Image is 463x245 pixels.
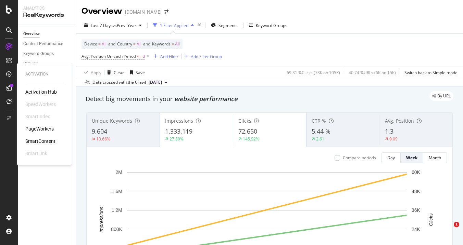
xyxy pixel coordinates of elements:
div: Overview [23,30,40,38]
div: Day [387,155,395,161]
text: 60K [412,169,421,175]
div: legacy label [429,91,453,101]
span: 1,333,119 [165,127,192,135]
span: and [143,41,150,47]
div: arrow-right-arrow-left [164,10,168,14]
div: SmartIndex [25,113,50,120]
span: Country [117,41,132,47]
div: Add Filter [160,54,178,59]
div: 1 Filter Applied [160,23,188,28]
div: 40.74 % URLs ( 6K on 15K ) [349,70,396,76]
span: = [133,41,136,47]
button: Clear [104,67,124,78]
span: = [98,41,101,47]
span: and [108,41,115,47]
div: Switch back to Simple mode [404,70,458,76]
div: 69.31 % Clicks ( 73K on 105K ) [287,70,340,76]
span: All [175,39,180,49]
div: Analytics [23,5,70,11]
span: vs Prev. Year [113,23,136,28]
div: Ranking [23,60,38,67]
a: PageWorkers [25,125,54,132]
div: Activation [25,71,64,77]
span: Segments [218,23,238,28]
div: Apply [91,70,101,76]
text: 1.6M [112,189,122,194]
button: Save [127,67,145,78]
div: times [197,22,202,29]
text: 1.2M [112,207,122,213]
a: Keyword Groups [23,50,71,57]
div: Week [406,155,417,161]
a: Overview [23,30,71,38]
div: Compare periods [343,155,376,161]
button: Segments [208,20,240,31]
div: [DOMAIN_NAME] [125,9,162,15]
text: 36K [412,207,421,213]
span: 3 [143,52,145,61]
div: 145.92% [243,136,259,142]
div: 2.61 [316,136,324,142]
a: Content Performance [23,40,71,47]
span: Device [84,41,97,47]
button: 1 Filter Applied [150,20,197,31]
button: Keyword Groups [246,20,290,31]
button: Apply [82,67,101,78]
span: All [102,39,107,49]
div: Content Performance [23,40,63,47]
a: SmartContent [25,138,55,145]
span: 2025 Sep. 8th [149,79,162,85]
div: Add Filter Group [191,54,222,59]
div: Month [429,155,441,161]
div: Keyword Groups [256,23,287,28]
span: Avg. Position [385,118,414,124]
a: Ranking [23,60,71,67]
span: Keywords [152,41,171,47]
div: Save [136,70,145,76]
text: 800K [111,227,122,232]
span: All [137,39,141,49]
button: Week [401,152,423,163]
span: 72,650 [238,127,257,135]
div: Keyword Groups [23,50,54,57]
span: Impressions [165,118,193,124]
div: Data crossed with the Crawl [92,79,146,85]
iframe: Intercom live chat [440,222,456,238]
text: Impressions [99,207,104,232]
text: Clicks [428,213,434,226]
text: 2M [116,169,122,175]
span: 1.3 [385,127,393,135]
span: Clicks [238,118,251,124]
span: 9,604 [92,127,107,135]
span: <= [137,53,142,59]
div: 10.66% [96,136,110,142]
div: SpeedWorkers [25,101,56,108]
span: Last 7 Days [91,23,113,28]
div: 27.89% [170,136,184,142]
span: 1 [454,222,459,227]
text: 48K [412,189,421,194]
div: RealKeywords [23,11,70,19]
a: Activation Hub [25,89,57,95]
span: Unique Keywords [92,118,132,124]
text: 24K [412,227,421,232]
div: 0.09 [389,136,398,142]
button: Last 7 DaysvsPrev. Year [82,20,145,31]
div: Clear [114,70,124,76]
div: SmartLink [25,150,47,157]
button: Switch back to Simple mode [402,67,458,78]
span: CTR % [312,118,326,124]
button: Day [381,152,401,163]
button: [DATE] [146,78,170,86]
span: Avg. Position On Each Period [82,53,136,59]
span: = [172,41,174,47]
button: Add Filter [151,52,178,60]
span: 5.44 % [312,127,330,135]
button: Month [423,152,447,163]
